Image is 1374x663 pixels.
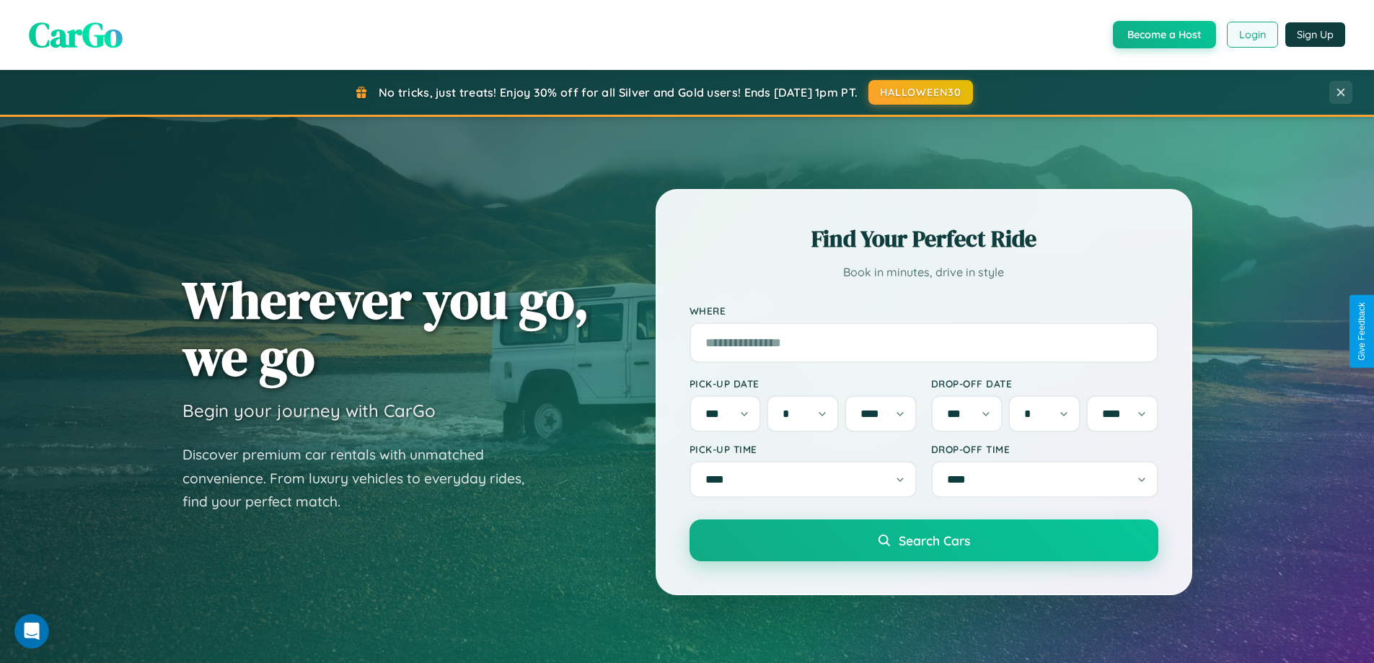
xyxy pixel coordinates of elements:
[1227,22,1278,48] button: Login
[899,532,970,548] span: Search Cars
[690,519,1158,561] button: Search Cars
[182,271,589,385] h1: Wherever you go, we go
[868,80,973,105] button: HALLOWEEN30
[690,443,917,455] label: Pick-up Time
[14,614,49,649] iframe: Intercom live chat
[690,377,917,390] label: Pick-up Date
[690,304,1158,317] label: Where
[1285,22,1345,47] button: Sign Up
[931,377,1158,390] label: Drop-off Date
[1113,21,1216,48] button: Become a Host
[29,11,123,58] span: CarGo
[690,223,1158,255] h2: Find Your Perfect Ride
[690,262,1158,283] p: Book in minutes, drive in style
[379,85,858,100] span: No tricks, just treats! Enjoy 30% off for all Silver and Gold users! Ends [DATE] 1pm PT.
[1357,302,1367,361] div: Give Feedback
[182,443,543,514] p: Discover premium car rentals with unmatched convenience. From luxury vehicles to everyday rides, ...
[931,443,1158,455] label: Drop-off Time
[182,400,436,421] h3: Begin your journey with CarGo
